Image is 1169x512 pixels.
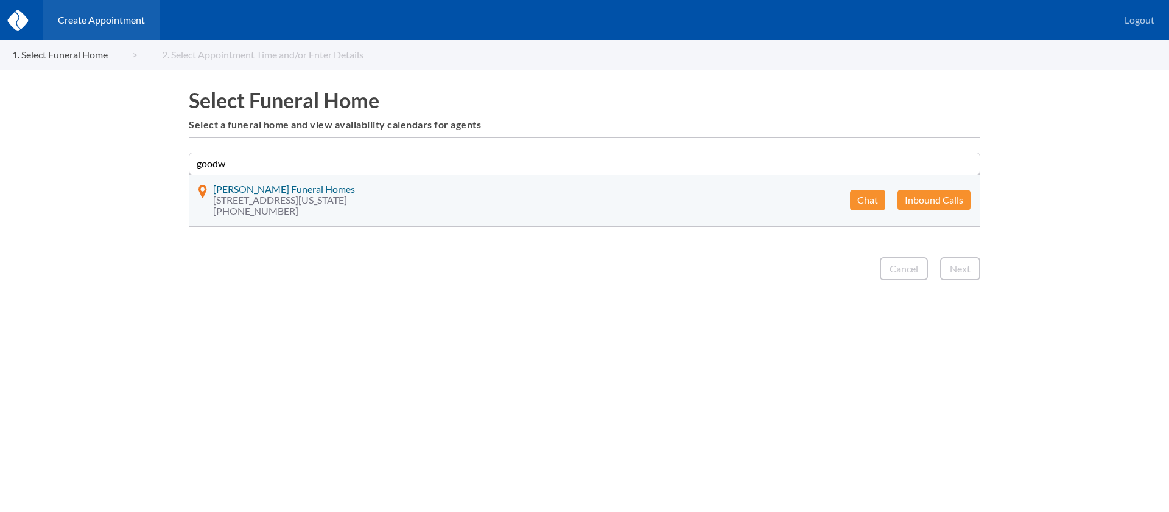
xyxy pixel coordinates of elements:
[213,206,355,216] span: [PHONE_NUMBER]
[897,190,971,210] button: Inbound Calls
[213,183,355,195] span: [PERSON_NAME] Funeral Homes
[12,49,138,60] a: 1. Select Funeral Home
[189,88,980,112] h1: Select Funeral Home
[940,257,980,280] button: Next
[189,153,980,175] input: Search for a funeral home...
[850,190,885,210] button: Chat
[213,195,355,206] span: [STREET_ADDRESS][US_STATE]
[880,257,928,280] button: Cancel
[189,119,980,130] h6: Select a funeral home and view availability calendars for agents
